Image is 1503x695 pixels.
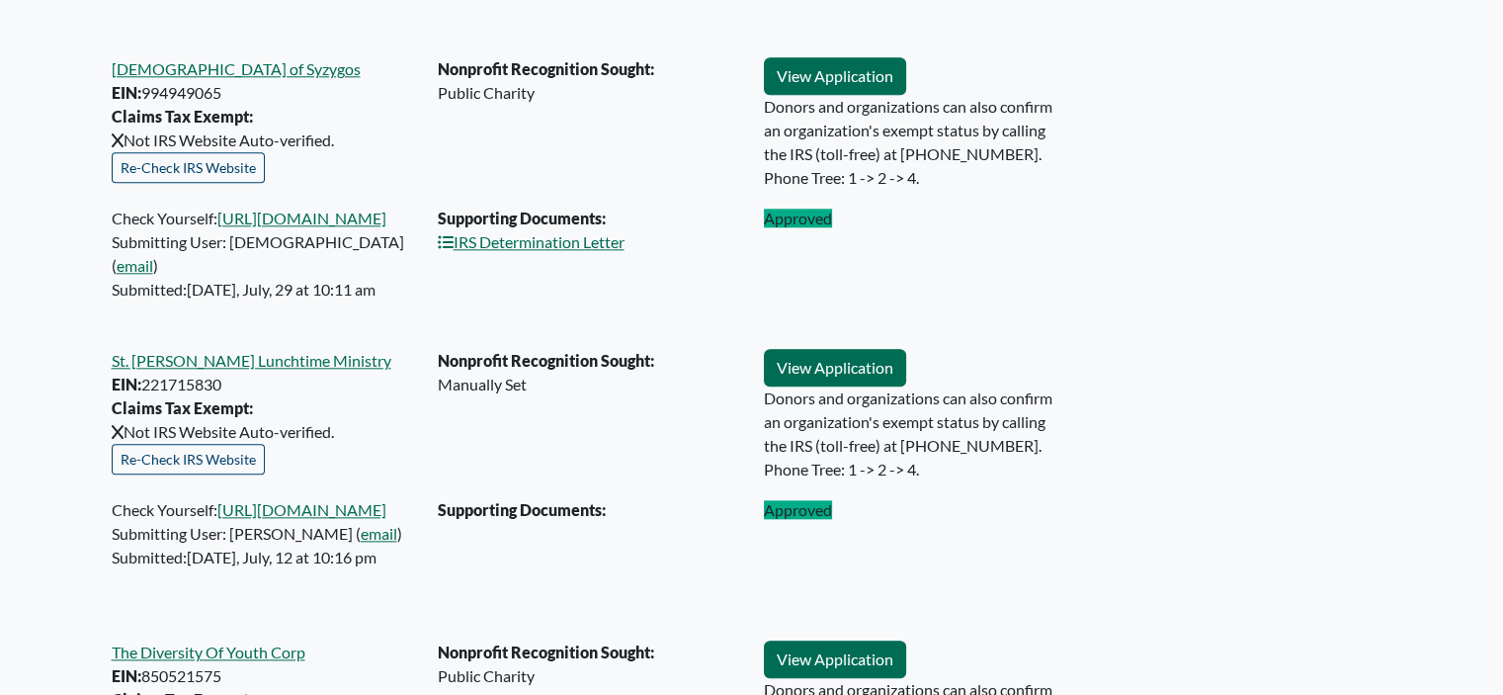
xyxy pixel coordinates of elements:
a: St. [PERSON_NAME] Lunchtime Ministry [112,351,391,370]
p: Donors and organizations can also confirm an organization's exempt status by calling the IRS (tol... [764,95,1066,190]
a: View Application [764,57,906,95]
a: email [117,256,153,275]
strong: Supporting Documents: [438,209,606,227]
a: [URL][DOMAIN_NAME] [217,500,386,519]
div: 994949065 Not IRS Website Auto-verified. [112,57,414,207]
time: [DATE], July, 12 at 10:16 pm [187,548,376,566]
p: Donors and organizations can also confirm an organization's exempt status by calling the IRS (tol... [764,387,1066,481]
strong: Claims Tax Exempt: [112,398,253,417]
div: Manually Set [426,349,752,498]
strong: EIN: [112,375,141,393]
div: Check Yourself: Submitting User: [DEMOGRAPHIC_DATA] ( ) Submitted: [100,207,426,349]
a: [DEMOGRAPHIC_DATA] of Syzygos [112,59,361,78]
time: [DATE], July, 29 at 10:11 am [187,280,376,299]
span: Approved [764,209,832,227]
button: Re-Check IRS Website [112,152,265,183]
a: View Application [764,641,906,678]
strong: Nonprofit Recognition Sought: [438,351,654,370]
strong: EIN: [112,666,141,685]
a: The Diversity Of Youth Corp [112,643,305,661]
strong: Claims Tax Exempt: [112,107,253,126]
span: Approved [764,500,832,519]
strong: Nonprofit Recognition Sought: [438,59,654,78]
div: Public Charity [426,57,752,207]
a: View Application [764,349,906,387]
a: email [361,524,397,543]
div: 221715830 Not IRS Website Auto-verified. [112,349,414,498]
strong: Supporting Documents: [438,500,606,519]
strong: EIN: [112,83,141,102]
button: Re-Check IRS Website [112,444,265,475]
a: [URL][DOMAIN_NAME] [217,209,386,227]
div: Check Yourself: Submitting User: [PERSON_NAME] ( ) Submitted: [100,498,426,641]
strong: Nonprofit Recognition Sought: [438,643,654,661]
a: IRS Determination Letter [438,232,625,251]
